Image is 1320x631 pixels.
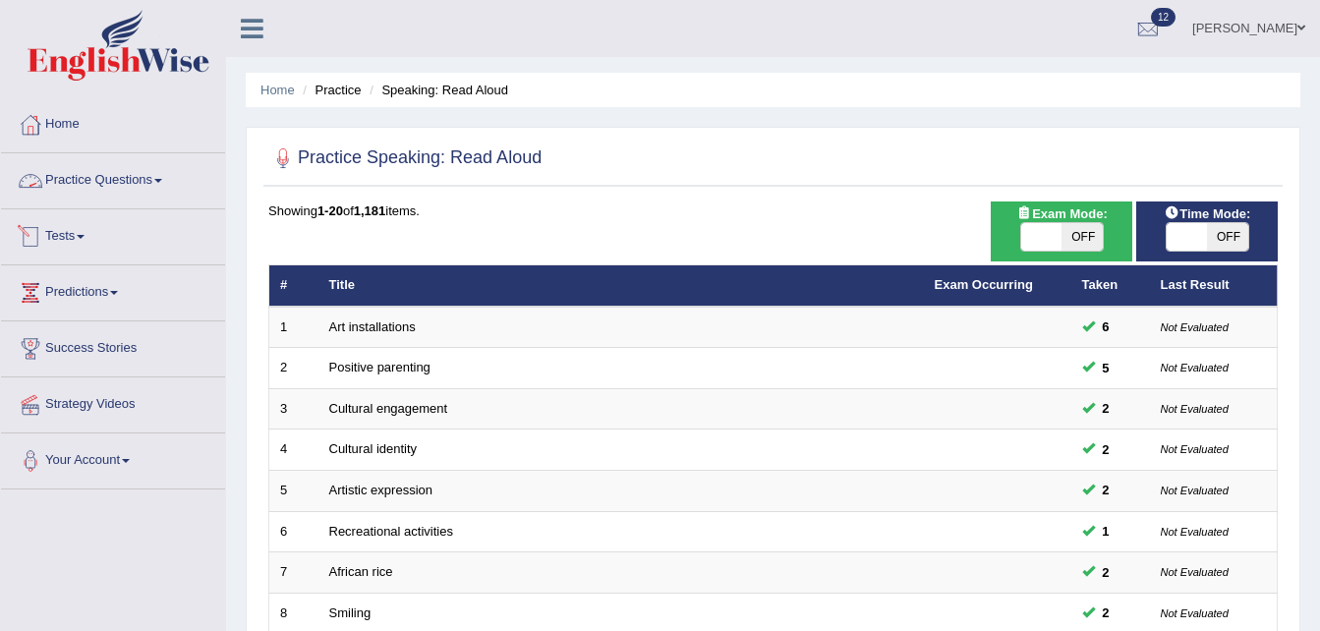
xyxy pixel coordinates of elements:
span: Exam Mode: [1008,203,1115,224]
small: Not Evaluated [1161,526,1229,538]
small: Not Evaluated [1161,362,1229,373]
a: Strategy Videos [1,377,225,427]
a: Cultural identity [329,441,418,456]
a: Recreational activities [329,524,453,539]
span: You can still take this question [1095,480,1118,500]
th: # [269,265,318,307]
a: Success Stories [1,321,225,371]
a: Your Account [1,433,225,483]
small: Not Evaluated [1161,403,1229,415]
span: OFF [1207,223,1248,251]
a: Tests [1,209,225,258]
a: Smiling [329,605,372,620]
span: 12 [1151,8,1176,27]
a: Home [260,83,295,97]
td: 4 [269,430,318,471]
a: Predictions [1,265,225,315]
li: Practice [298,81,361,99]
a: Art installations [329,319,416,334]
td: 7 [269,552,318,594]
span: You can still take this question [1095,439,1118,460]
small: Not Evaluated [1161,485,1229,496]
a: Home [1,97,225,146]
a: Positive parenting [329,360,430,374]
a: Cultural engagement [329,401,448,416]
span: You can still take this question [1095,316,1118,337]
td: 3 [269,388,318,430]
a: Practice Questions [1,153,225,202]
small: Not Evaluated [1161,607,1229,619]
small: Not Evaluated [1161,566,1229,578]
td: 6 [269,511,318,552]
span: You can still take this question [1095,398,1118,419]
span: You can still take this question [1095,358,1118,378]
th: Taken [1071,265,1150,307]
a: Artistic expression [329,483,432,497]
h2: Practice Speaking: Read Aloud [268,143,542,173]
span: You can still take this question [1095,602,1118,623]
small: Not Evaluated [1161,443,1229,455]
b: 1-20 [317,203,343,218]
span: Time Mode: [1156,203,1258,224]
td: 1 [269,307,318,348]
span: OFF [1062,223,1103,251]
div: Showing of items. [268,201,1278,220]
small: Not Evaluated [1161,321,1229,333]
span: You can still take this question [1095,521,1118,542]
li: Speaking: Read Aloud [365,81,508,99]
td: 2 [269,348,318,389]
a: African rice [329,564,393,579]
b: 1,181 [354,203,386,218]
td: 5 [269,471,318,512]
th: Title [318,265,924,307]
span: You can still take this question [1095,562,1118,583]
th: Last Result [1150,265,1278,307]
div: Show exams occurring in exams [991,201,1132,261]
a: Exam Occurring [935,277,1033,292]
